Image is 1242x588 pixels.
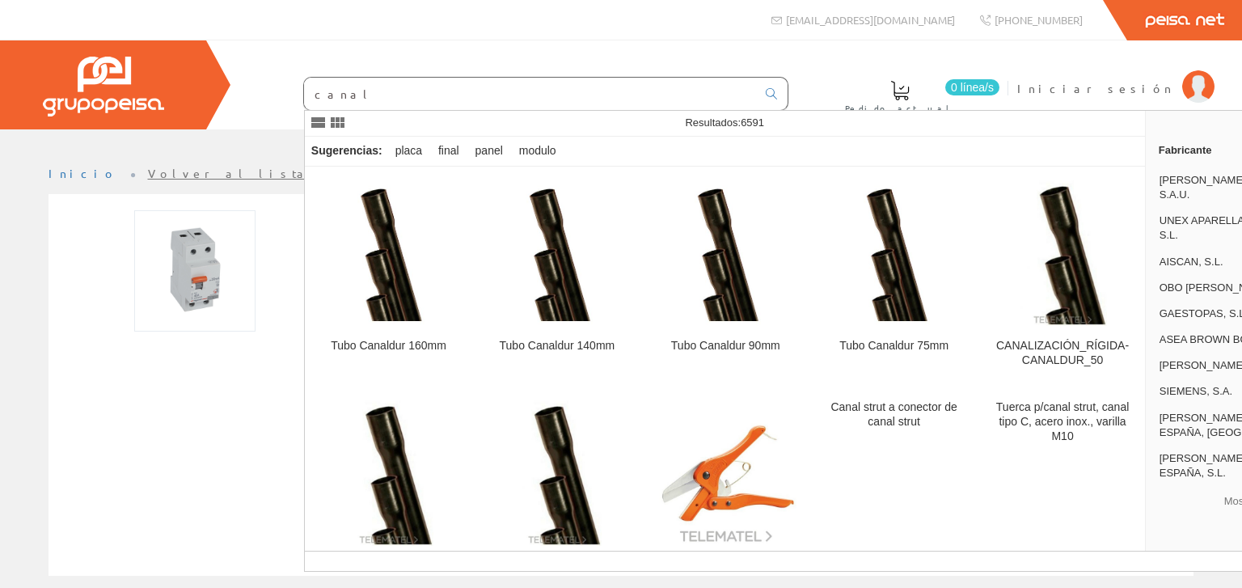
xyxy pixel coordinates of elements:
img: Tubo Canaldur 160mm [335,180,441,326]
a: Iniciar sesión [1017,67,1215,82]
a: CANALIZACIÓN_RÍGIDA-CANALDUR_50 CANALIZACIÓN_RÍGIDA-CANALDUR_50 [978,167,1146,387]
div: Canal strut a conector de canal strut [823,400,965,429]
span: [PHONE_NUMBER] [995,13,1083,27]
img: Tubo Canaldur 90mm [672,180,779,326]
span: Pedido actual [845,100,955,116]
span: 0 línea/s [945,79,999,95]
img: Foto artículo Diferencial Vivienda 2x40x30ma (150x150) [134,210,256,332]
div: Tuerca p/canal strut, canal tipo C, acero inox., varilla M10 [991,400,1133,444]
img: HERRAMIENTA CANAL RANURADA CORTE CANAL [655,403,796,544]
img: Tubo canalización rígida Canaldur 63mm [344,400,433,546]
div: Sugerencias: [305,140,386,163]
img: CANALIZACIÓN_RÍGIDA-CANALDUR_50 [1018,180,1107,326]
div: Tubo Canaldur 75mm [823,339,965,353]
div: CANALIZACIÓN_RÍGIDA-CANALDUR_50 [991,339,1133,368]
a: Volver al listado de productos [148,166,467,180]
div: placa [389,137,429,166]
a: Tubo Canaldur 160mm Tubo Canaldur 160mm [305,167,472,387]
a: Tubo Canaldur 75mm Tubo Canaldur 75mm [810,167,978,387]
a: Tubo Canaldur 140mm Tubo Canaldur 140mm [473,167,640,387]
img: Tubo Canaldur 75mm [841,180,948,326]
div: modulo [513,137,563,166]
span: 6591 [741,116,764,129]
img: Grupo Peisa [43,57,164,116]
div: Tubo Canaldur 90mm [655,339,796,353]
span: Resultados: [685,116,764,129]
div: final [432,137,466,166]
img: Tubo canalización rígida Canaldur 40mm [513,400,602,546]
input: Buscar ... [304,78,756,110]
span: [EMAIL_ADDRESS][DOMAIN_NAME] [786,13,955,27]
span: Iniciar sesión [1017,80,1174,96]
img: Tubo Canaldur 140mm [504,180,610,326]
div: Tubo Canaldur 140mm [486,339,627,353]
a: Tubo Canaldur 90mm Tubo Canaldur 90mm [642,167,809,387]
div: panel [469,137,509,166]
a: Inicio [49,166,117,180]
div: Tubo Canaldur 160mm [318,339,459,353]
